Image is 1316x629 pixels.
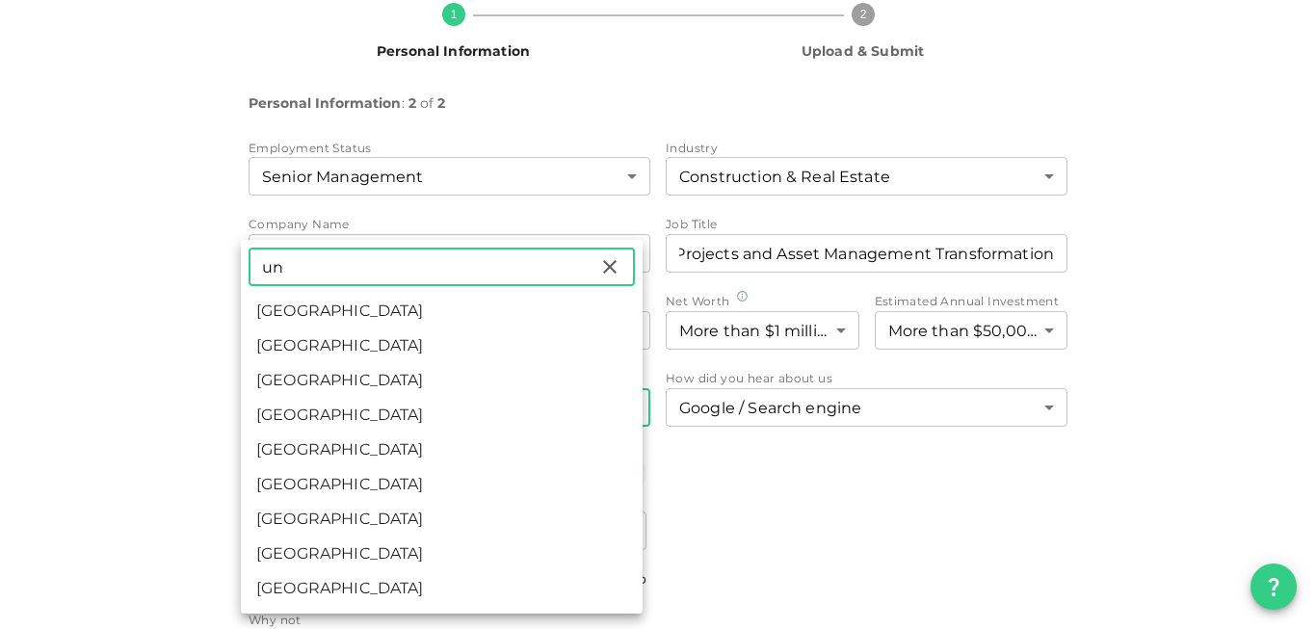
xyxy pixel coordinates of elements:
li: [GEOGRAPHIC_DATA] [241,363,643,398]
li: [GEOGRAPHIC_DATA] [241,328,643,363]
li: [GEOGRAPHIC_DATA] [241,537,643,571]
li: [GEOGRAPHIC_DATA] [241,571,643,606]
li: [GEOGRAPHIC_DATA] [241,502,643,537]
li: [GEOGRAPHIC_DATA] [241,398,643,432]
li: [GEOGRAPHIC_DATA] [241,432,643,467]
input: Search... [249,248,598,286]
li: [GEOGRAPHIC_DATA] [241,467,643,502]
li: [GEOGRAPHIC_DATA] [241,294,643,328]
